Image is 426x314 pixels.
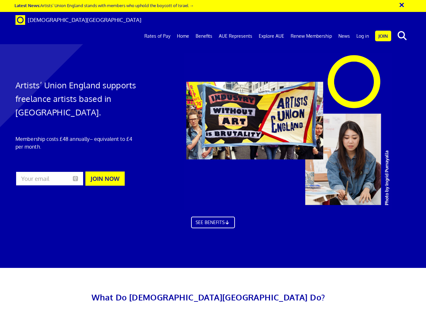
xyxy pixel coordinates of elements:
p: Membership costs £48 annually – equivalent to £4 per month. [15,135,141,151]
a: Join [375,31,391,41]
a: Renew Membership [287,28,335,44]
a: SEE BENEFITS [191,217,235,228]
a: News [335,28,353,44]
a: Rates of Pay [141,28,174,44]
a: Explore AUE [256,28,287,44]
input: Your email [15,171,84,186]
span: [DEMOGRAPHIC_DATA][GEOGRAPHIC_DATA] [28,16,141,23]
a: AUE Represents [216,28,256,44]
button: JOIN NOW [85,172,125,186]
strong: Latest News: [15,3,40,8]
button: search [392,29,412,43]
a: Brand [DEMOGRAPHIC_DATA][GEOGRAPHIC_DATA] [11,12,146,28]
a: Benefits [192,28,216,44]
h2: What Do [DEMOGRAPHIC_DATA][GEOGRAPHIC_DATA] Do? [48,290,368,304]
a: Home [174,28,192,44]
h1: Artists’ Union England supports freelance artists based in [GEOGRAPHIC_DATA]. [15,78,141,119]
a: Latest News:Artists’ Union England stands with members who uphold the boycott of Israel → [15,3,194,8]
a: Log in [353,28,372,44]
